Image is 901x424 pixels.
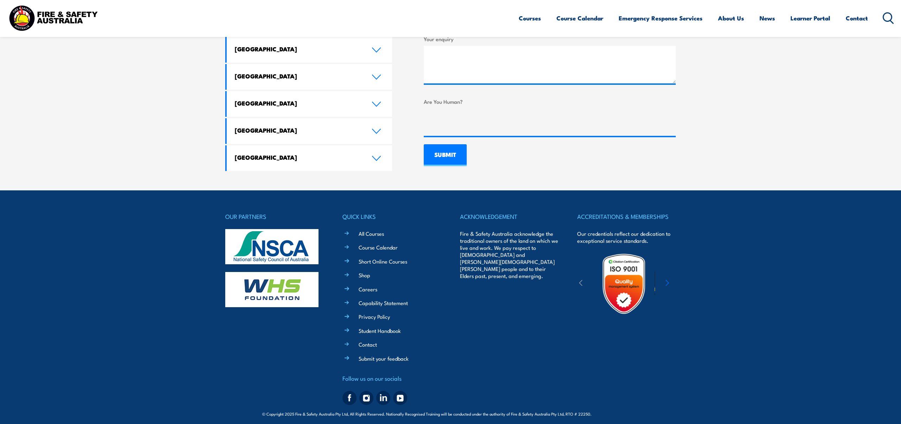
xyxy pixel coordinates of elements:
[225,272,319,307] img: whs-logo-footer
[359,230,384,237] a: All Courses
[424,144,467,166] input: SUBMIT
[424,108,531,136] iframe: reCAPTCHA
[227,118,392,144] a: [GEOGRAPHIC_DATA]
[846,9,868,27] a: Contact
[519,9,541,27] a: Courses
[619,9,702,27] a: Emergency Response Services
[235,153,361,161] h4: [GEOGRAPHIC_DATA]
[235,99,361,107] h4: [GEOGRAPHIC_DATA]
[262,410,639,417] span: © Copyright 2025 Fire & Safety Australia Pty Ltd, All Rights Reserved. Nationally Recognised Trai...
[359,285,377,293] a: Careers
[227,91,392,117] a: [GEOGRAPHIC_DATA]
[342,373,441,383] h4: Follow us on our socials
[718,9,744,27] a: About Us
[424,97,676,106] label: Are You Human?
[359,271,370,279] a: Shop
[359,355,409,362] a: Submit your feedback
[460,230,559,279] p: Fire & Safety Australia acknowledge the traditional owners of the land on which we live and work....
[359,313,390,320] a: Privacy Policy
[460,211,559,221] h4: ACKNOWLEDGEMENT
[790,9,830,27] a: Learner Portal
[225,211,324,221] h4: OUR PARTNERS
[342,211,441,221] h4: QUICK LINKS
[760,9,775,27] a: News
[577,211,676,221] h4: ACCREDITATIONS & MEMBERSHIPS
[227,145,392,171] a: [GEOGRAPHIC_DATA]
[227,64,392,90] a: [GEOGRAPHIC_DATA]
[235,126,361,134] h4: [GEOGRAPHIC_DATA]
[227,37,392,63] a: [GEOGRAPHIC_DATA]
[225,229,319,264] img: nsca-logo-footer
[593,253,655,315] img: Untitled design (19)
[556,9,603,27] a: Course Calendar
[235,72,361,80] h4: [GEOGRAPHIC_DATA]
[615,410,639,417] a: KND Digital
[359,327,401,334] a: Student Handbook
[359,299,408,306] a: Capability Statement
[359,258,407,265] a: Short Online Courses
[600,411,639,417] span: Site:
[424,35,676,43] label: Your enquiry
[235,45,361,53] h4: [GEOGRAPHIC_DATA]
[359,243,398,251] a: Course Calendar
[577,230,676,244] p: Our credentials reflect our dedication to exceptional service standards.
[655,272,716,296] img: ewpa-logo
[359,341,377,348] a: Contact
